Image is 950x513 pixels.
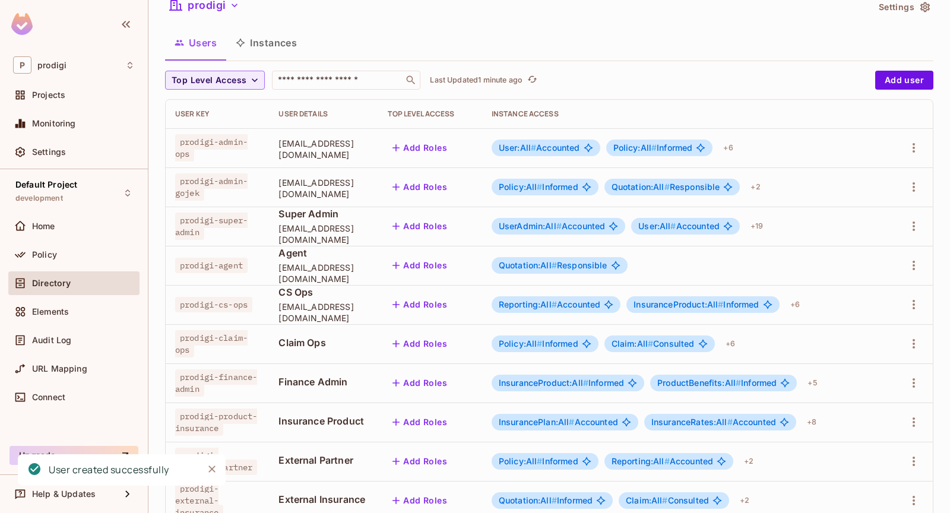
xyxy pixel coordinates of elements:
span: Home [32,221,55,231]
span: Reporting:All [612,456,670,466]
span: Accounted [499,417,618,427]
span: Click to refresh data [522,73,539,87]
span: ProductBenefits:All [657,378,741,388]
span: # [736,378,741,388]
span: prodigi-cs-ops [175,297,252,312]
span: # [552,260,557,270]
span: Elements [32,307,69,316]
span: Policy:All [499,182,543,192]
span: # [648,338,653,349]
div: + 2 [739,452,758,471]
div: + 2 [746,178,765,197]
span: Informed [499,457,578,466]
span: prodigi-super-admin [175,213,248,240]
div: Top Level Access [388,109,472,119]
button: Add Roles [388,334,452,353]
span: Agent [278,246,369,259]
span: Accounted [499,221,605,231]
span: [EMAIL_ADDRESS][DOMAIN_NAME] [278,262,369,284]
span: [EMAIL_ADDRESS][DOMAIN_NAME] [278,301,369,324]
span: Policy:All [499,338,543,349]
span: # [664,182,670,192]
span: prodigi-finance-admin [175,369,257,397]
span: Informed [657,378,777,388]
span: Policy [32,250,57,259]
span: Settings [32,147,66,157]
span: # [537,338,542,349]
span: Accounted [612,457,713,466]
div: User created successfully [49,463,169,477]
div: + 8 [802,413,821,432]
span: # [552,495,557,505]
div: + 2 [735,491,754,510]
span: P [13,56,31,74]
button: Add Roles [388,373,452,392]
span: Quotation:All [612,182,670,192]
span: # [662,495,667,505]
div: + 6 [721,334,740,353]
span: # [556,221,562,231]
span: prodigi-admin-gojek [175,173,248,201]
span: User:All [499,142,536,153]
span: Claim Ops [278,336,369,349]
span: Policy:All [613,142,657,153]
span: Responsible [499,261,607,270]
button: Add Roles [388,491,452,510]
span: [EMAIL_ADDRESS][DOMAIN_NAME] [278,138,369,160]
div: User Details [278,109,369,119]
span: Claim:All [612,338,654,349]
div: User Key [175,109,259,119]
span: Consulted [612,339,695,349]
button: refresh [525,73,539,87]
span: InsuranceRates:All [651,417,733,427]
span: # [531,142,536,153]
span: Accounted [651,417,776,427]
span: prodigi-external-partner [175,448,257,475]
span: # [727,417,733,427]
button: Add Roles [388,256,452,275]
button: Add user [875,71,933,90]
span: Default Project [15,180,77,189]
span: Quotation:All [499,260,557,270]
span: CS Ops [278,286,369,299]
span: prodigi-claim-ops [175,330,248,357]
span: Workspace: prodigi [37,61,66,70]
button: Top Level Access [165,71,265,90]
button: Users [165,28,226,58]
span: Accounted [638,221,720,231]
button: Instances [226,28,306,58]
span: # [664,456,670,466]
span: # [569,417,574,427]
span: Policy:All [499,456,543,466]
span: Directory [32,278,71,288]
span: # [651,142,657,153]
span: URL Mapping [32,364,87,373]
div: Instance Access [492,109,879,119]
span: External Insurance [278,493,369,506]
button: Add Roles [388,217,452,236]
span: Consulted [626,496,709,505]
span: InsurancePlan:All [499,417,575,427]
span: Informed [499,339,578,349]
span: # [537,182,542,192]
span: Audit Log [32,335,71,345]
span: prodigi-agent [175,258,248,273]
span: Super Admin [278,207,369,220]
span: Claim:All [626,495,668,505]
span: InsuranceProduct:All [499,378,588,388]
span: # [670,221,676,231]
span: External Partner [278,454,369,467]
span: UserAdmin:All [499,221,562,231]
span: Reporting:All [499,299,557,309]
button: Close [203,460,221,478]
span: Informed [499,182,578,192]
div: + 19 [746,217,768,236]
button: Add Roles [388,413,452,432]
img: SReyMgAAAABJRU5ErkJggg== [11,13,33,35]
span: User:All [638,221,676,231]
span: prodigi-product-insurance [175,408,257,436]
span: # [552,299,557,309]
div: + 5 [803,373,822,392]
button: Add Roles [388,452,452,471]
span: Insurance Product [278,414,369,427]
